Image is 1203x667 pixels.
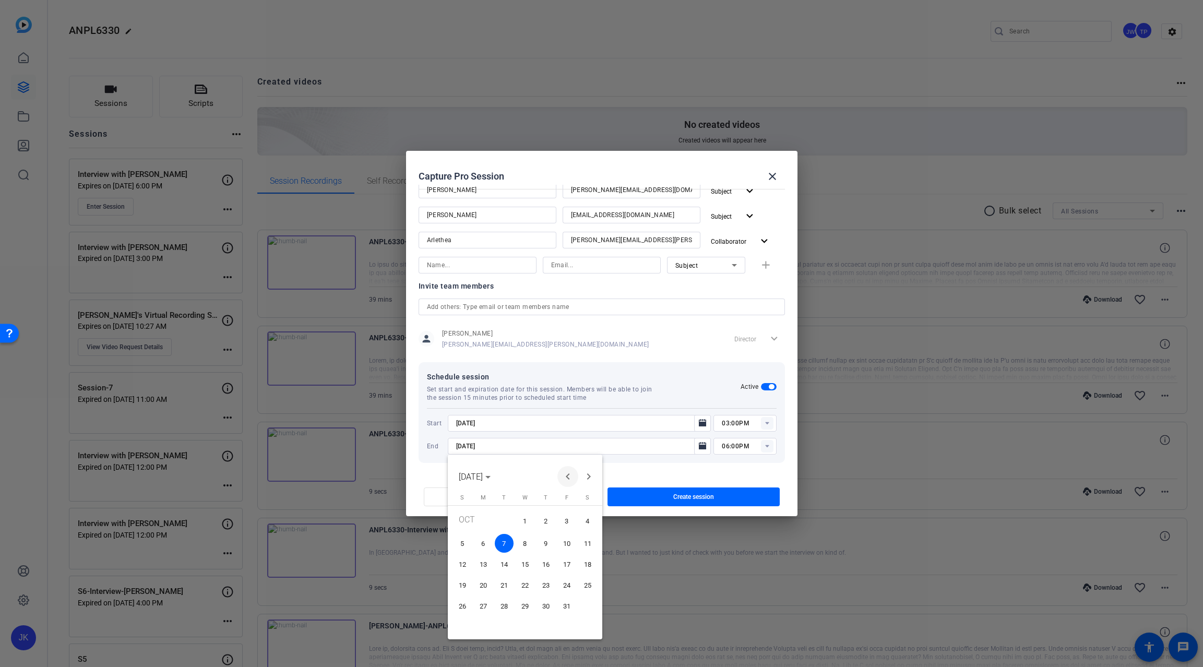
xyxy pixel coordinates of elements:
[577,533,598,554] button: October 11, 2025
[452,595,473,616] button: October 26, 2025
[578,555,597,574] span: 18
[494,533,515,554] button: October 7, 2025
[494,575,515,595] button: October 21, 2025
[515,509,535,533] button: October 1, 2025
[495,576,514,594] span: 21
[474,555,493,574] span: 13
[453,576,472,594] span: 19
[557,576,576,594] span: 24
[516,555,534,574] span: 15
[578,510,597,532] span: 4
[556,554,577,575] button: October 17, 2025
[452,533,473,554] button: October 5, 2025
[537,555,555,574] span: 16
[586,494,589,501] span: S
[522,494,528,501] span: W
[460,494,464,501] span: S
[516,510,534,532] span: 1
[516,597,534,615] span: 29
[535,575,556,595] button: October 23, 2025
[452,554,473,575] button: October 12, 2025
[537,576,555,594] span: 23
[452,509,515,533] td: OCT
[557,466,578,487] button: Previous month
[557,534,576,553] span: 10
[544,494,547,501] span: T
[502,494,506,501] span: T
[453,534,472,553] span: 5
[557,510,576,532] span: 3
[473,554,494,575] button: October 13, 2025
[537,597,555,615] span: 30
[556,509,577,533] button: October 3, 2025
[515,554,535,575] button: October 15, 2025
[556,533,577,554] button: October 10, 2025
[535,554,556,575] button: October 16, 2025
[473,595,494,616] button: October 27, 2025
[537,534,555,553] span: 9
[557,597,576,615] span: 31
[474,597,493,615] span: 27
[494,554,515,575] button: October 14, 2025
[495,534,514,553] span: 7
[455,467,495,486] button: Choose month and year
[535,509,556,533] button: October 2, 2025
[578,534,597,553] span: 11
[481,494,486,501] span: M
[474,576,493,594] span: 20
[556,575,577,595] button: October 24, 2025
[537,510,555,532] span: 2
[453,597,472,615] span: 26
[557,555,576,574] span: 17
[578,576,597,594] span: 25
[577,509,598,533] button: October 4, 2025
[516,534,534,553] span: 8
[515,575,535,595] button: October 22, 2025
[577,554,598,575] button: October 18, 2025
[565,494,568,501] span: F
[495,597,514,615] span: 28
[516,576,534,594] span: 22
[474,534,493,553] span: 6
[515,595,535,616] button: October 29, 2025
[535,533,556,554] button: October 9, 2025
[452,575,473,595] button: October 19, 2025
[578,466,599,487] button: Next month
[495,555,514,574] span: 14
[535,595,556,616] button: October 30, 2025
[515,533,535,554] button: October 8, 2025
[577,575,598,595] button: October 25, 2025
[473,533,494,554] button: October 6, 2025
[459,472,483,482] span: [DATE]
[494,595,515,616] button: October 28, 2025
[453,555,472,574] span: 12
[473,575,494,595] button: October 20, 2025
[556,595,577,616] button: October 31, 2025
